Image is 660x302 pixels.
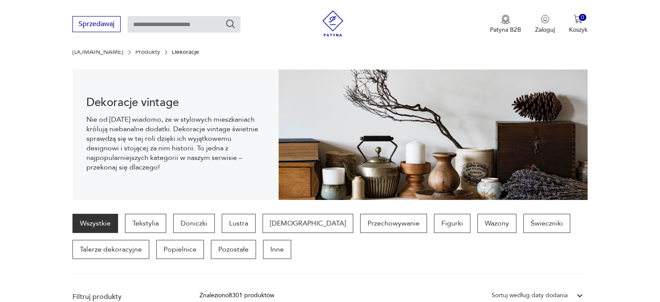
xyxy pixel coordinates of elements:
a: Talerze dekoracyjne [72,240,149,259]
button: Zaloguj [535,15,555,34]
img: 3afcf10f899f7d06865ab57bf94b2ac8.jpg [279,70,588,200]
a: Wszystkie [72,214,118,233]
a: [DEMOGRAPHIC_DATA] [263,214,353,233]
a: Popielnice [156,240,204,259]
button: Sprzedawaj [72,16,121,32]
button: Szukaj [225,19,236,29]
img: Ikona koszyka [574,15,582,23]
a: Ikona medaluPatyna B2B [490,15,521,34]
button: Patyna B2B [490,15,521,34]
a: Sprzedawaj [72,22,121,28]
img: Ikona medalu [501,15,510,24]
a: Tekstylia [125,214,166,233]
p: Zaloguj [535,26,555,34]
a: [DOMAIN_NAME] [72,49,123,56]
div: Sortuj według daty dodania [492,291,568,300]
a: Inne [263,240,291,259]
p: Dekoracje [172,49,199,56]
p: Patyna B2B [490,26,521,34]
a: Produkty [135,49,160,56]
a: Figurki [434,214,470,233]
a: Pozostałe [211,240,256,259]
p: Nie od [DATE] wiadomo, że w stylowych mieszkaniach królują niebanalne dodatki. Dekoracje vintage ... [86,115,265,172]
p: Koszyk [569,26,588,34]
a: Lustra [222,214,256,233]
img: Patyna - sklep z meblami i dekoracjami vintage [320,10,346,37]
a: Przechowywanie [360,214,427,233]
div: Znaleziono 8301 produktów [200,291,274,300]
p: Filtruj produkty [72,292,179,302]
a: Wazony [477,214,516,233]
a: Doniczki [173,214,215,233]
div: 0 [579,14,586,21]
button: 0Koszyk [569,15,588,34]
a: Świeczniki [523,214,570,233]
h1: Dekoracje vintage [86,97,265,108]
img: Ikonka użytkownika [541,15,549,23]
